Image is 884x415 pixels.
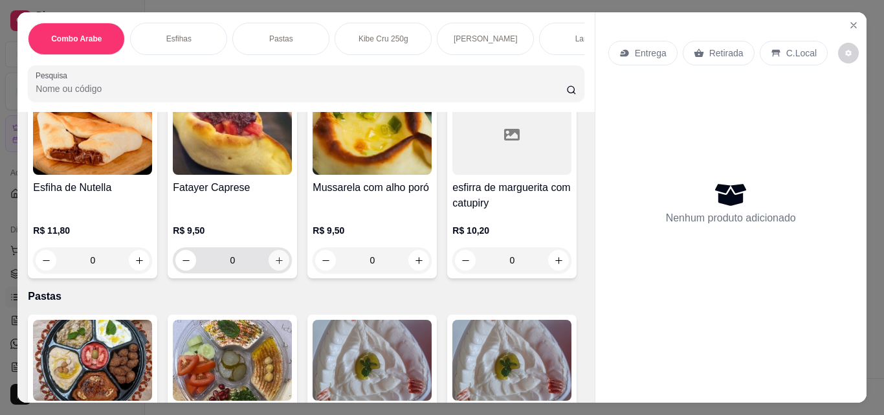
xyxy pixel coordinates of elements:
p: R$ 11,80 [33,224,152,237]
p: C.Local [786,47,817,60]
p: R$ 10,20 [452,224,571,237]
img: product-image [313,94,432,175]
button: decrease-product-quantity [315,250,336,271]
button: increase-product-quantity [129,250,149,271]
button: decrease-product-quantity [455,250,476,271]
img: product-image [313,320,432,401]
button: increase-product-quantity [548,250,569,271]
img: product-image [452,320,571,401]
h4: Fatayer Caprese [173,180,292,196]
p: Retirada [709,47,744,60]
p: Pastas [28,289,584,304]
p: Combo Arabe [51,34,102,44]
button: decrease-product-quantity [838,43,859,63]
p: R$ 9,50 [173,224,292,237]
p: R$ 9,50 [313,224,432,237]
p: Entrega [635,47,667,60]
p: Pastas [269,34,293,44]
p: Nenhum produto adicionado [666,210,796,226]
img: product-image [33,94,152,175]
h4: Esfiha de Nutella [33,180,152,196]
h4: Mussarela com alho poró [313,180,432,196]
img: product-image [33,320,152,401]
button: decrease-product-quantity [175,250,196,271]
p: Kibe Cru 250g [359,34,408,44]
img: product-image [173,320,292,401]
button: Close [843,15,864,36]
label: Pesquisa [36,70,72,81]
p: Esfihas [166,34,192,44]
img: product-image [173,94,292,175]
p: [PERSON_NAME] [454,34,518,44]
button: decrease-product-quantity [36,250,56,271]
button: increase-product-quantity [408,250,429,271]
p: Lanche [575,34,601,44]
input: Pesquisa [36,82,566,95]
h4: esfirra de marguerita com catupiry [452,180,571,211]
button: increase-product-quantity [269,250,289,271]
